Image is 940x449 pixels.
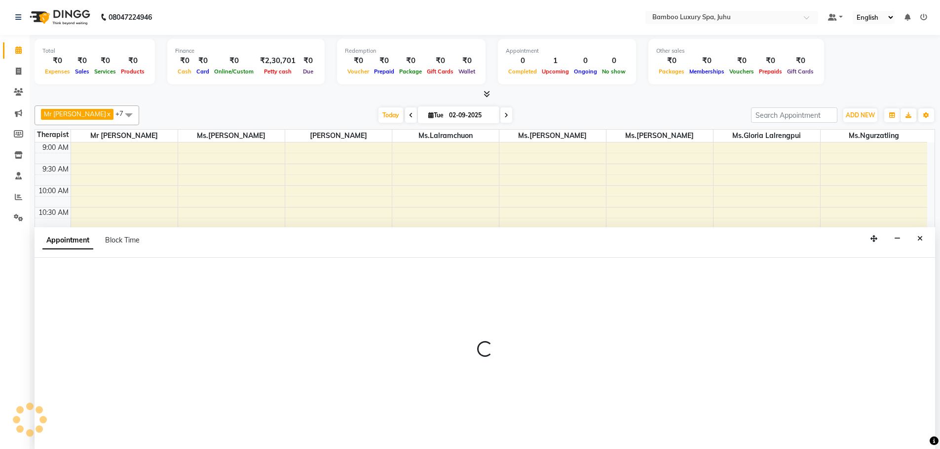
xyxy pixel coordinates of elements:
[606,130,713,142] span: Ms.[PERSON_NAME]
[821,130,928,142] span: Ms.Ngurzatling
[71,130,178,142] span: Mr [PERSON_NAME]
[73,68,92,75] span: Sales
[345,68,372,75] span: Voucher
[656,68,687,75] span: Packages
[756,68,785,75] span: Prepaids
[25,3,93,31] img: logo
[785,55,816,67] div: ₹0
[194,55,212,67] div: ₹0
[456,68,478,75] span: Wallet
[397,55,424,67] div: ₹0
[109,3,152,31] b: 08047224946
[175,68,194,75] span: Cash
[42,68,73,75] span: Expenses
[178,130,285,142] span: Ms.[PERSON_NAME]
[656,55,687,67] div: ₹0
[345,55,372,67] div: ₹0
[714,130,820,142] span: Ms.Gloria Lalrengpui
[372,68,397,75] span: Prepaid
[42,55,73,67] div: ₹0
[212,68,256,75] span: Online/Custom
[424,68,456,75] span: Gift Cards
[194,68,212,75] span: Card
[506,47,628,55] div: Appointment
[118,68,147,75] span: Products
[785,68,816,75] span: Gift Cards
[106,110,111,118] a: x
[40,164,71,174] div: 9:30 AM
[727,68,756,75] span: Vouchers
[175,55,194,67] div: ₹0
[285,130,392,142] span: [PERSON_NAME]
[42,232,93,249] span: Appointment
[378,107,403,123] span: Today
[44,110,106,118] span: Mr [PERSON_NAME]
[345,47,478,55] div: Redemption
[300,55,317,67] div: ₹0
[687,68,727,75] span: Memberships
[843,108,877,122] button: ADD NEW
[301,68,316,75] span: Due
[372,55,397,67] div: ₹0
[539,68,571,75] span: Upcoming
[571,55,600,67] div: 0
[424,55,456,67] div: ₹0
[92,55,118,67] div: ₹0
[751,107,837,123] input: Search Appointment
[506,68,539,75] span: Completed
[456,55,478,67] div: ₹0
[539,55,571,67] div: 1
[600,55,628,67] div: 0
[212,55,256,67] div: ₹0
[600,68,628,75] span: No show
[446,108,495,123] input: 2025-09-02
[73,55,92,67] div: ₹0
[35,130,71,140] div: Therapist
[506,55,539,67] div: 0
[37,207,71,218] div: 10:30 AM
[687,55,727,67] div: ₹0
[40,142,71,153] div: 9:00 AM
[727,55,756,67] div: ₹0
[499,130,606,142] span: Ms.[PERSON_NAME]
[846,111,875,119] span: ADD NEW
[42,47,147,55] div: Total
[426,111,446,119] span: Tue
[756,55,785,67] div: ₹0
[397,68,424,75] span: Package
[656,47,816,55] div: Other sales
[37,186,71,196] div: 10:00 AM
[262,68,294,75] span: Petty cash
[913,231,927,246] button: Close
[175,47,317,55] div: Finance
[115,109,131,117] span: +7
[118,55,147,67] div: ₹0
[105,236,140,244] span: Block Time
[92,68,118,75] span: Services
[392,130,499,142] span: Ms.Lalramchuon
[256,55,300,67] div: ₹2,30,701
[571,68,600,75] span: Ongoing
